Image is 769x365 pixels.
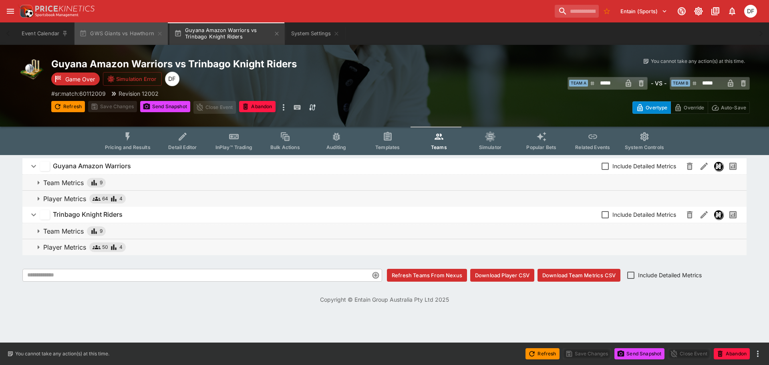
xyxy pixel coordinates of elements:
button: Overtype [632,101,671,114]
button: Refresh [525,348,559,359]
div: Event type filters [99,127,670,155]
div: David Foster [744,5,757,18]
span: 9 [100,179,103,187]
button: open drawer [3,4,18,18]
div: David Foster [165,72,179,86]
button: Trinbago Knight RidersInclude Detailed MetricsNexusPast Performances [22,207,747,223]
button: Download Player CSV [470,269,534,282]
button: Past Performances [726,159,740,173]
p: Overtype [646,103,667,112]
button: Select Tenant [616,5,672,18]
button: Guyana Amazon Warriors vs Trinbago Knight Riders [169,22,285,45]
span: Simulator [479,144,501,150]
p: Player Metrics [43,242,86,252]
span: Include Detailed Metrics [638,271,702,279]
span: 9 [100,227,103,235]
span: Teams [431,144,447,150]
div: Nexus [714,161,723,171]
button: Override [670,101,708,114]
button: Event Calendar [17,22,73,45]
span: 4 [119,195,123,203]
button: Toggle light/dark mode [691,4,706,18]
span: Detail Editor [168,144,197,150]
span: 4 [119,243,123,251]
p: Team Metrics [43,226,84,236]
button: Connected to PK [674,4,689,18]
h6: Guyana Amazon Warriors [53,162,131,170]
button: Player Metrics504 [22,239,747,255]
span: Pricing and Results [105,144,151,150]
h6: Trinbago Knight Riders [53,210,123,219]
span: Mark an event as closed and abandoned. [239,102,275,110]
span: Team B [671,80,690,87]
button: Refresh [51,101,85,112]
img: nexus.svg [714,210,723,219]
p: Auto-Save [721,103,746,112]
button: Simulation Error [103,72,162,86]
button: System Settings [286,22,344,45]
button: Send Snapshot [614,348,664,359]
button: Guyana Amazon WarriorsInclude Detailed MetricsNexusPast Performances [22,158,747,174]
button: Notifications [725,4,739,18]
button: Team Metrics9 [22,223,747,239]
button: Send Snapshot [140,101,190,112]
button: Documentation [708,4,723,18]
img: PriceKinetics [35,6,95,12]
button: Refresh Teams From Nexus [387,269,467,282]
span: Include Detailed Metrics [612,210,676,219]
p: Team Metrics [43,178,84,188]
p: Copy To Clipboard [51,89,106,98]
span: Auditing [326,144,346,150]
span: Bulk Actions [270,144,300,150]
button: Abandon [714,348,750,359]
h6: - VS - [651,79,666,87]
p: Game Over [65,75,95,83]
span: Include Detailed Metrics [612,162,676,170]
span: InPlay™ Trading [215,144,252,150]
button: Nexus [711,159,726,173]
button: Player Metrics644 [22,191,747,207]
div: Nexus [714,210,723,220]
img: Sportsbook Management [35,13,79,17]
button: more [753,349,763,359]
button: Download Team Metrics CSV [537,269,620,282]
p: Revision 12002 [119,89,159,98]
span: System Controls [625,144,664,150]
div: Start From [632,101,750,114]
button: Auto-Save [708,101,750,114]
button: Team Metrics9 [22,175,747,191]
button: Past Performances [726,208,740,222]
p: Override [684,103,704,112]
span: Related Events [575,144,610,150]
h2: Copy To Clipboard [51,58,401,70]
p: Player Metrics [43,194,86,204]
span: Popular Bets [526,144,556,150]
span: Templates [375,144,400,150]
button: GWS Giants vs Hawthorn [74,22,168,45]
span: 64 [102,195,108,203]
p: You cannot take any action(s) at this time. [651,58,745,65]
button: Abandon [239,101,275,112]
button: more [279,101,288,114]
button: Nexus [711,208,726,222]
span: 50 [102,243,108,251]
img: cricket.png [19,58,45,83]
span: Mark an event as closed and abandoned. [714,349,750,357]
span: Team A [569,80,588,87]
button: David Foster [742,2,759,20]
button: No Bookmarks [600,5,613,18]
img: nexus.svg [714,162,723,171]
img: PriceKinetics Logo [18,3,34,19]
p: You cannot take any action(s) at this time. [15,350,109,357]
input: search [555,5,599,18]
